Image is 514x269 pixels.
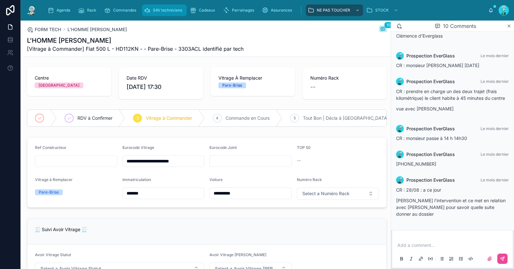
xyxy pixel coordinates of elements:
[77,115,112,121] span: RDV à Confirmer
[317,8,350,13] span: NE PAS TOUCHER
[406,78,455,85] span: Prospection EverGlass
[396,63,479,68] span: CR : monsieur [PERSON_NAME] [DATE]
[39,82,79,88] div: [GEOGRAPHIC_DATA]
[27,26,61,33] a: FORM TECH
[406,177,455,183] span: Prospection EverGlass
[146,115,192,121] span: Vitrage à Commander
[122,145,154,150] span: Eurocode Vitrage
[406,53,455,59] span: Prospection EverGlass
[209,145,237,150] span: Eurocode Joint
[271,8,292,13] span: Assurances
[297,187,379,200] button: Select Button
[226,115,270,121] span: Commande en Cours
[188,4,220,16] a: Cadeaux
[153,8,182,13] span: SAV techniciens
[303,115,389,121] span: Tout Bon | Décla à [GEOGRAPHIC_DATA]
[396,105,509,112] p: vue avec [PERSON_NAME]
[396,135,467,141] span: CR : monsieur passe à 14 h 14h30
[39,189,59,195] div: Pare-Brise
[42,3,488,17] div: scrollable content
[67,26,127,33] a: L'HOMME [PERSON_NAME]
[481,53,509,58] span: Le mois dernier
[396,26,509,39] p: Dans l’attente de votre retour, Bien cordialement, Clémence d’Everglass
[481,79,509,84] span: Le mois dernier
[218,75,287,81] span: Vitrage À Remplacer
[222,82,242,88] div: Pare-Brise
[406,151,455,158] span: Prospection EverGlass
[443,22,476,30] span: 10 Comments
[26,5,37,15] img: App logo
[406,126,455,132] span: Prospection EverGlass
[35,226,379,233] p: 🧾 Suivi Avoir Vitrage 🧾
[199,8,215,13] span: Cadeaux
[127,75,195,81] span: Date RDV
[310,82,315,91] span: --
[27,45,244,53] span: [Vitrage à Commander] Fiat 500 L - HD112KN - - Pare-Brise - 3303ACL identifié par tech
[232,8,254,13] span: Parrainages
[297,177,322,182] span: Numéro Rack
[216,116,218,121] span: 4
[306,4,363,16] a: NE PAS TOUCHER
[122,177,151,182] span: Immatriculation
[35,252,71,257] span: Avoir Vitrage Statut
[142,4,187,16] a: SAV techniciens
[57,8,70,13] span: Agenda
[209,177,223,182] span: Voiture
[310,75,379,81] span: Numéro Rack
[35,177,73,182] span: Vitrage à Remplacer
[364,4,402,16] a: STOCK
[35,145,66,150] span: Ref Constructeur
[396,88,509,101] p: CR : prendre en charge un des deux trajet (frais kilométrique) le client habite à 45 minutes du c...
[260,4,297,16] a: Assurances
[76,4,101,16] a: Rack
[481,178,509,182] span: Le mois dernier
[384,22,393,28] span: 10
[102,4,141,16] a: Commandes
[297,157,301,164] span: --
[375,8,389,13] span: STOCK
[137,116,139,121] span: 3
[302,190,350,197] span: Select a Numéro Rack
[113,8,136,13] span: Commandes
[46,4,75,16] a: Agenda
[127,82,195,91] span: [DATE] 17:30
[481,126,509,131] span: Le mois dernier
[396,197,509,217] p: [PERSON_NAME] l'intervention et ce met en relation avec [PERSON_NAME] pour savoir quelle suite do...
[396,187,509,193] p: CR : 28/08 : a ce jour
[481,152,509,157] span: Le mois dernier
[379,26,387,33] button: 10
[297,145,311,150] span: TOP 50
[396,161,436,167] span: [PHONE_NUMBER]
[87,8,96,13] span: Rack
[294,116,296,121] span: 5
[27,36,244,45] h1: L'HOMME [PERSON_NAME]
[35,75,103,81] span: Centre
[35,26,61,33] span: FORM TECH
[221,4,259,16] a: Parrainages
[209,252,266,257] span: Avoir Vitrage [PERSON_NAME]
